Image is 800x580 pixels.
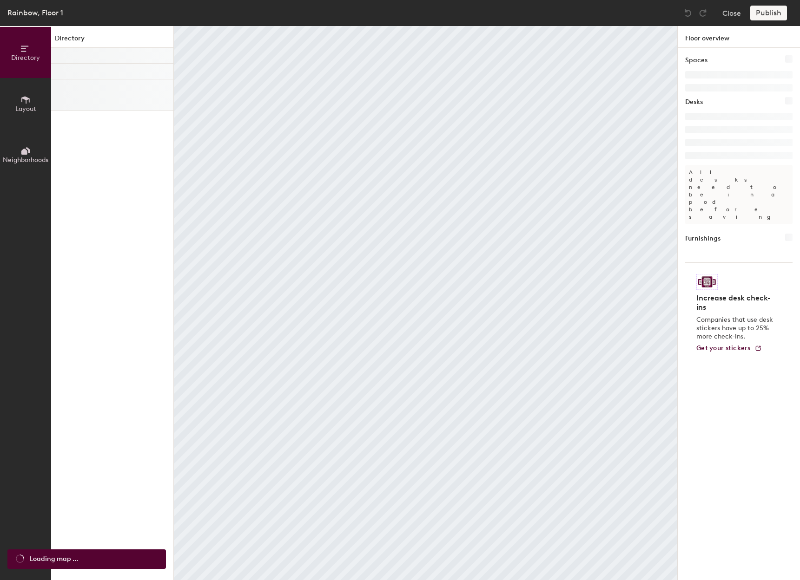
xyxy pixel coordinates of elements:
[15,105,36,113] span: Layout
[685,165,793,224] p: All desks need to be in a pod before saving
[696,293,776,312] h4: Increase desk check-ins
[678,26,800,48] h1: Floor overview
[683,8,693,18] img: Undo
[696,344,751,352] span: Get your stickers
[696,316,776,341] p: Companies that use desk stickers have up to 25% more check-ins.
[685,234,721,244] h1: Furnishings
[7,7,63,19] div: Rainbow, Floor 1
[722,6,741,20] button: Close
[696,345,762,352] a: Get your stickers
[698,8,707,18] img: Redo
[3,156,48,164] span: Neighborhoods
[685,55,707,65] h1: Spaces
[51,33,173,48] h1: Directory
[30,554,78,564] span: Loading map ...
[174,26,677,580] canvas: Map
[11,54,40,62] span: Directory
[696,274,718,290] img: Sticker logo
[685,97,703,107] h1: Desks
